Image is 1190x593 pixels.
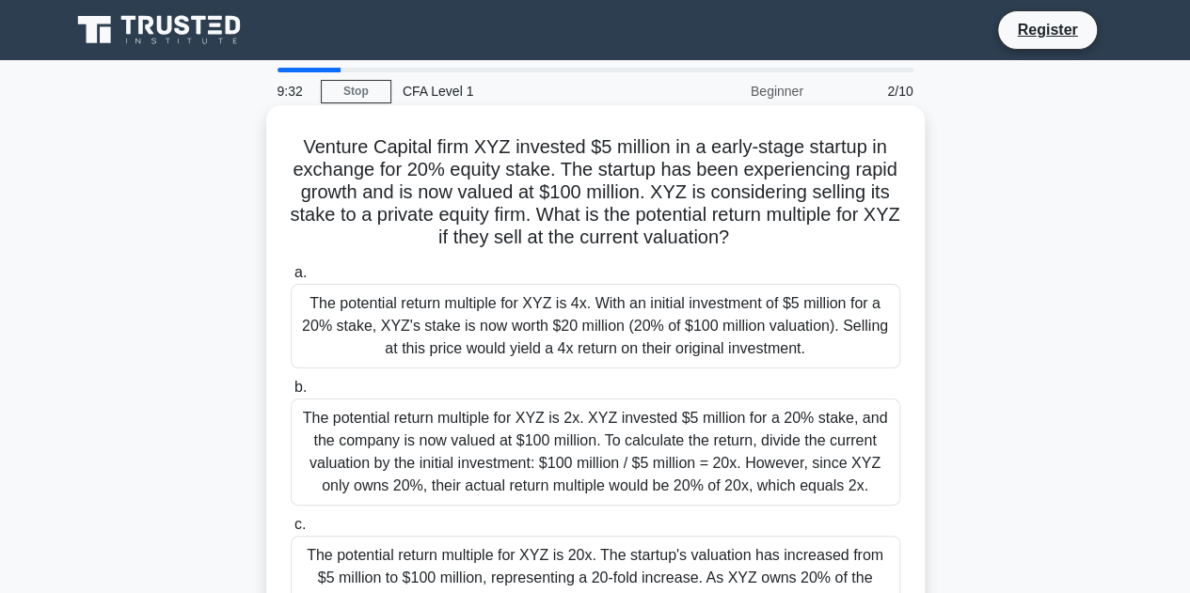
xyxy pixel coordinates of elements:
div: The potential return multiple for XYZ is 4x. With an initial investment of $5 million for a 20% s... [291,284,900,368]
span: b. [294,379,307,395]
span: a. [294,264,307,280]
div: CFA Level 1 [391,72,650,110]
div: 2/10 [815,72,925,110]
a: Stop [321,80,391,103]
div: 9:32 [266,72,321,110]
a: Register [1006,18,1088,41]
div: Beginner [650,72,815,110]
span: c. [294,516,306,532]
h5: Venture Capital firm XYZ invested $5 million in a early-stage startup in exchange for 20% equity ... [289,135,902,250]
div: The potential return multiple for XYZ is 2x. XYZ invested $5 million for a 20% stake, and the com... [291,398,900,506]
